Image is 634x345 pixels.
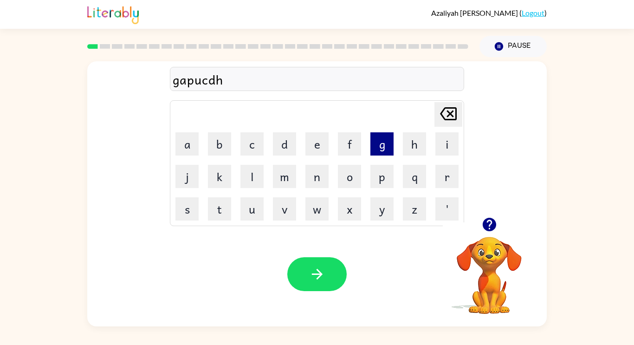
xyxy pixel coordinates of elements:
[208,165,231,188] button: k
[522,8,544,17] a: Logout
[273,197,296,221] button: v
[435,165,459,188] button: r
[305,197,329,221] button: w
[175,132,199,156] button: a
[370,132,394,156] button: g
[338,132,361,156] button: f
[431,8,519,17] span: Azaliyah [PERSON_NAME]
[240,197,264,221] button: u
[370,165,394,188] button: p
[305,165,329,188] button: n
[403,197,426,221] button: z
[173,70,461,89] div: gapucdh
[273,132,296,156] button: d
[431,8,547,17] div: ( )
[87,4,139,24] img: Literably
[208,132,231,156] button: b
[479,36,547,57] button: Pause
[370,197,394,221] button: y
[208,197,231,221] button: t
[403,165,426,188] button: q
[338,197,361,221] button: x
[338,165,361,188] button: o
[240,165,264,188] button: l
[175,197,199,221] button: s
[305,132,329,156] button: e
[240,132,264,156] button: c
[435,132,459,156] button: i
[403,132,426,156] button: h
[435,197,459,221] button: '
[175,165,199,188] button: j
[443,222,536,315] video: Your browser must support playing .mp4 files to use Literably. Please try using another browser.
[273,165,296,188] button: m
